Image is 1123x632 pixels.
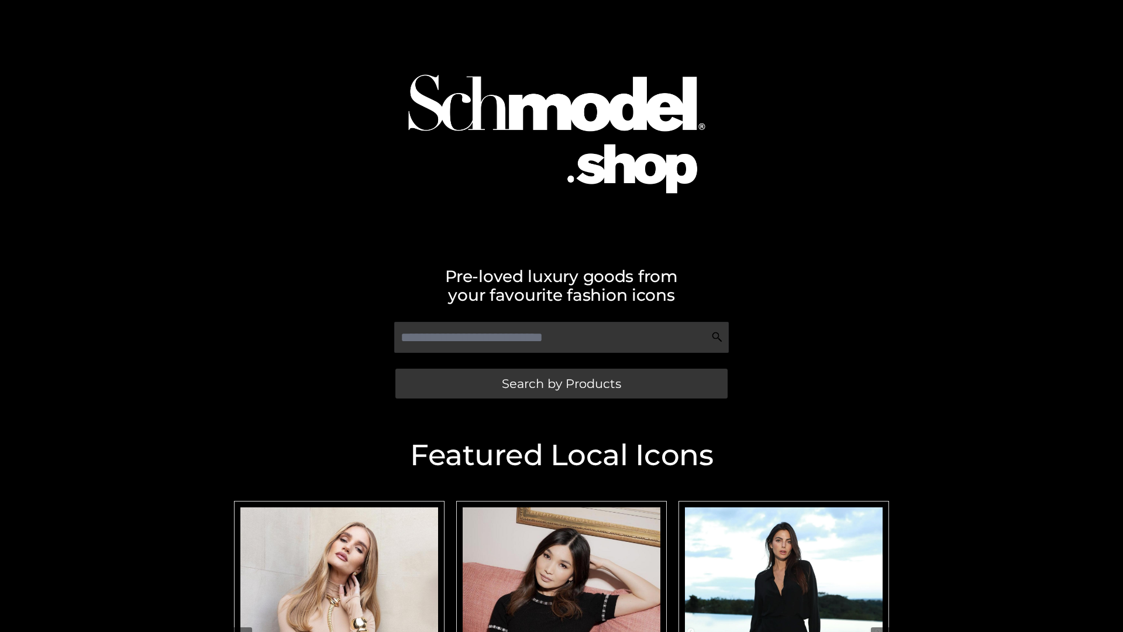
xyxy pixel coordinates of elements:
h2: Pre-loved luxury goods from your favourite fashion icons [228,267,895,304]
h2: Featured Local Icons​ [228,441,895,470]
img: Search Icon [711,331,723,343]
a: Search by Products [395,369,728,399]
span: Search by Products [502,377,621,390]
